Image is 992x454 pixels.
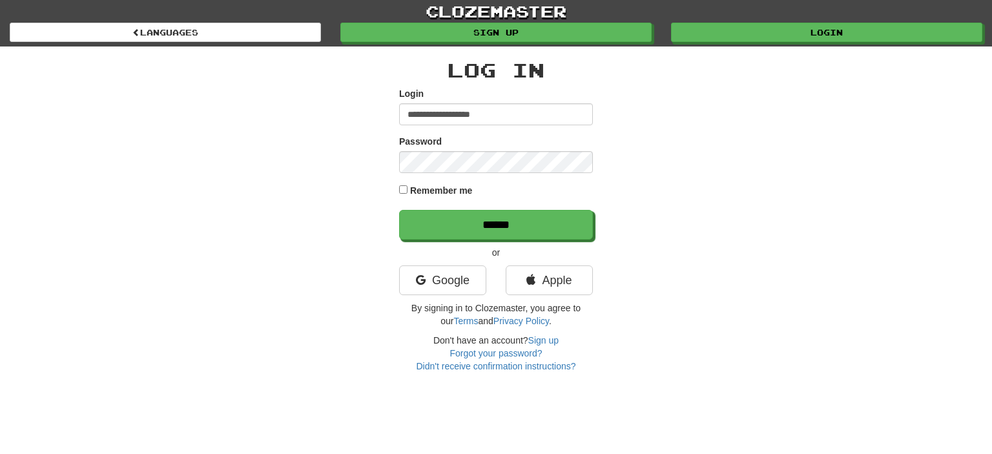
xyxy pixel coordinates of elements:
[410,184,473,197] label: Remember me
[493,316,549,326] a: Privacy Policy
[399,59,593,81] h2: Log In
[399,265,486,295] a: Google
[528,335,559,346] a: Sign up
[340,23,652,42] a: Sign up
[399,302,593,327] p: By signing in to Clozemaster, you agree to our and .
[399,87,424,100] label: Login
[416,361,575,371] a: Didn't receive confirmation instructions?
[399,135,442,148] label: Password
[453,316,478,326] a: Terms
[449,348,542,358] a: Forgot your password?
[506,265,593,295] a: Apple
[399,334,593,373] div: Don't have an account?
[10,23,321,42] a: Languages
[399,246,593,259] p: or
[671,23,982,42] a: Login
